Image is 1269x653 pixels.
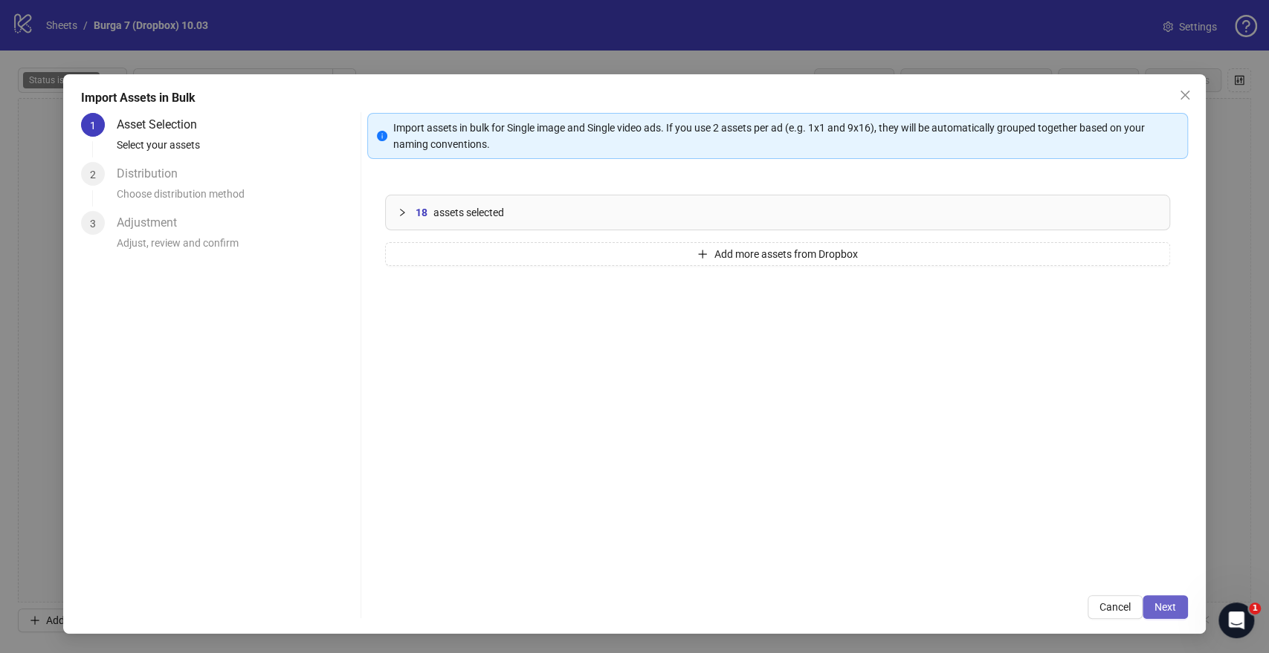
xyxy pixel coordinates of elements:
[90,120,96,131] span: 1
[117,235,355,260] div: Adjust, review and confirm
[385,242,1169,266] button: Add more assets from Dropbox
[117,113,209,137] div: Asset Selection
[81,89,1187,107] div: Import Assets in Bulk
[398,208,407,217] span: collapsed
[433,204,504,221] span: assets selected
[1218,602,1254,638] iframe: Intercom live chat
[1179,89,1191,101] span: close
[117,137,355,162] div: Select your assets
[117,186,355,211] div: Choose distribution method
[416,204,427,221] span: 18
[90,169,96,181] span: 2
[90,218,96,230] span: 3
[393,120,1178,152] div: Import assets in bulk for Single image and Single video ads. If you use 2 assets per ad (e.g. 1x1...
[1088,595,1143,619] button: Cancel
[1143,595,1188,619] button: Next
[1249,602,1261,614] span: 1
[714,248,857,260] span: Add more assets from Dropbox
[117,211,189,235] div: Adjustment
[697,249,708,259] span: plus
[117,162,190,186] div: Distribution
[377,131,387,141] span: info-circle
[1155,601,1176,613] span: Next
[386,195,1169,230] div: 18assets selected
[1173,83,1197,107] button: Close
[1100,601,1131,613] span: Cancel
